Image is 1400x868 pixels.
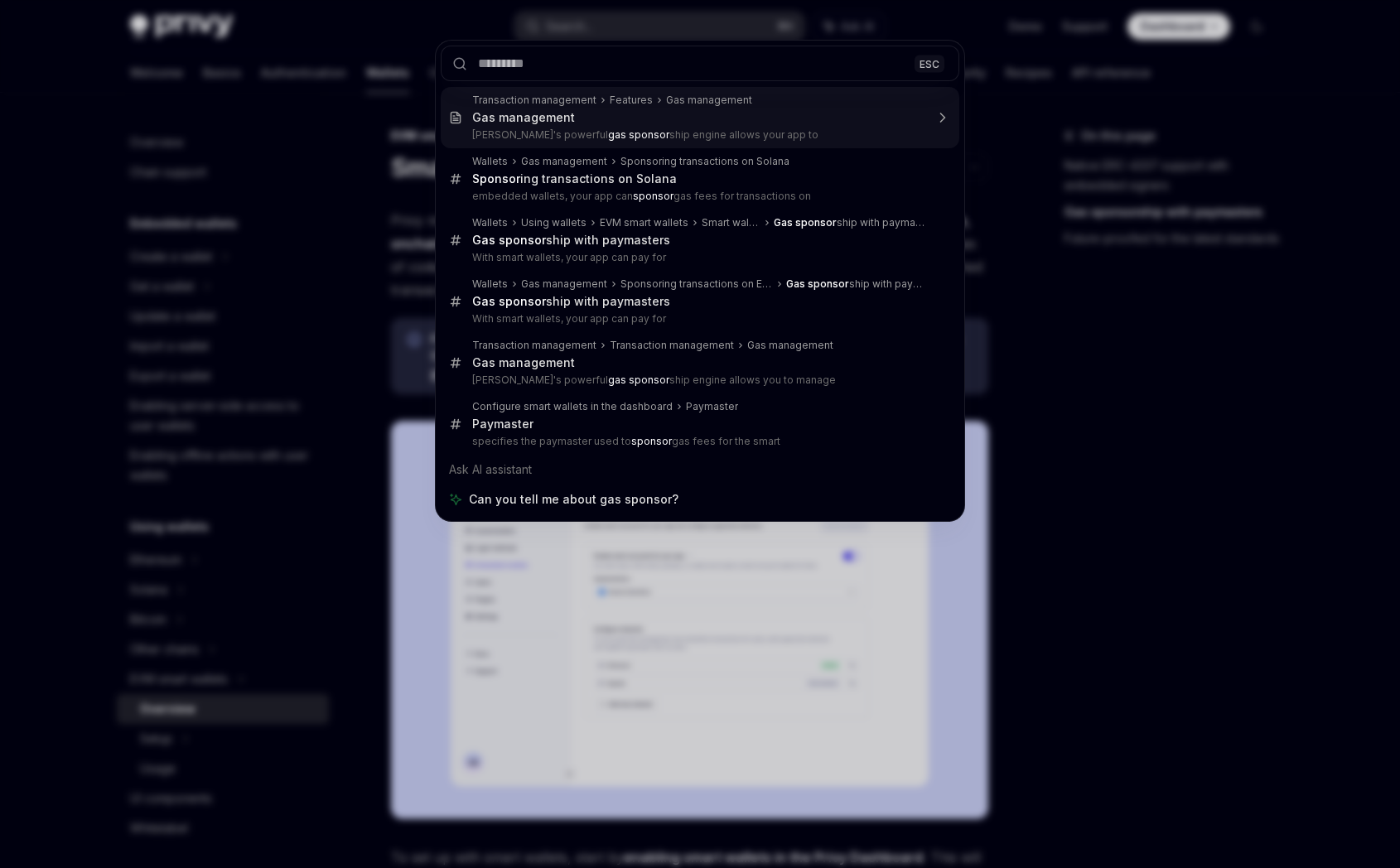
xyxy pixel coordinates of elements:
[472,216,508,229] div: Wallets
[472,233,670,248] div: ship with paymasters
[786,277,924,291] div: ship with paymasters
[915,55,944,72] div: ESC
[472,251,924,264] p: With smart wallets, your app can pay for
[472,435,924,448] p: specifies the paymaster used to gas fees for the smart
[686,400,738,413] div: Paymaster
[702,216,760,229] div: Smart wallets
[472,294,546,308] b: Gas sponsor
[633,190,673,202] b: sponsor
[600,216,688,229] div: EVM smart wallets
[610,94,653,107] div: Features
[472,190,924,203] p: embedded wallets, your app can gas fees for transactions on
[472,312,924,325] p: With smart wallets, your app can pay for
[608,128,669,141] b: gas sponsor
[521,277,607,291] div: Gas management
[472,355,575,370] div: Gas management
[472,128,924,142] p: [PERSON_NAME]'s powerful ship engine allows your app to
[472,171,677,186] div: ing transactions on Solana
[441,455,959,485] div: Ask AI assistant
[608,374,669,386] b: gas sponsor
[666,94,752,107] div: Gas management
[472,400,673,413] div: Configure smart wallets in the dashboard
[472,417,533,432] div: Paymaster
[472,155,508,168] div: Wallets
[472,94,596,107] div: Transaction management
[521,155,607,168] div: Gas management
[631,435,672,447] b: sponsor
[774,216,924,229] div: ship with paymasters
[610,339,734,352] div: Transaction management
[472,110,575,125] div: Gas management
[620,277,773,291] div: Sponsoring transactions on Ethereum
[521,216,587,229] div: Using wallets
[747,339,833,352] div: Gas management
[774,216,837,229] b: Gas sponsor
[472,374,924,387] p: [PERSON_NAME]'s powerful ship engine allows you to manage
[472,294,670,309] div: ship with paymasters
[472,277,508,291] div: Wallets
[472,233,546,247] b: Gas sponsor
[620,155,789,168] div: Sponsoring transactions on Solana
[472,171,520,186] b: Sponsor
[786,277,849,290] b: Gas sponsor
[472,339,596,352] div: Transaction management
[469,491,678,508] span: Can you tell me about gas sponsor?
